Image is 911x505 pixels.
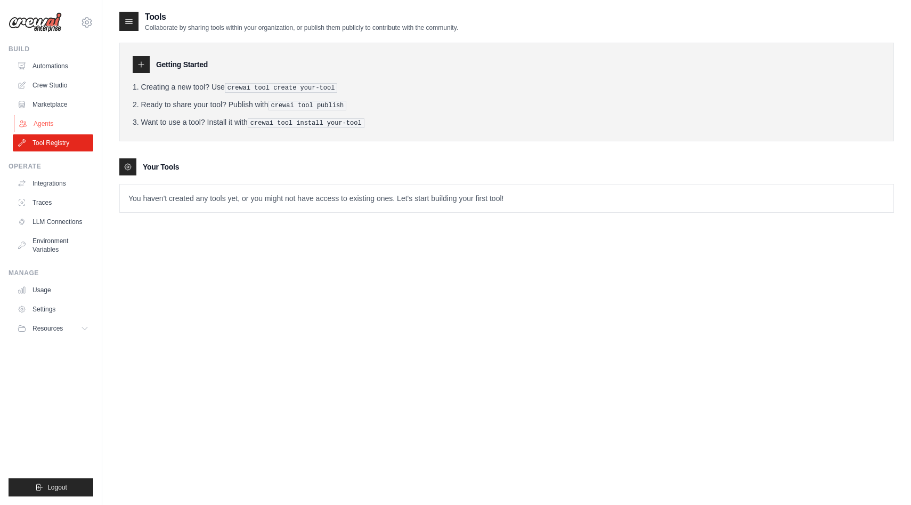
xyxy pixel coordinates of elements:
[9,478,93,496] button: Logout
[9,162,93,171] div: Operate
[13,233,93,258] a: Environment Variables
[145,11,458,23] h2: Tools
[13,320,93,337] button: Resources
[143,162,179,172] h3: Your Tools
[13,213,93,230] a: LLM Connections
[133,117,881,128] li: Want to use a tool? Install it with
[13,194,93,211] a: Traces
[269,101,347,110] pre: crewai tool publish
[13,96,93,113] a: Marketplace
[13,282,93,299] a: Usage
[13,134,93,151] a: Tool Registry
[13,58,93,75] a: Automations
[9,45,93,53] div: Build
[133,82,881,93] li: Creating a new tool? Use
[14,115,94,132] a: Agents
[156,59,208,70] h3: Getting Started
[32,324,63,333] span: Resources
[13,301,93,318] a: Settings
[120,185,893,212] p: You haven't created any tools yet, or you might not have access to existing ones. Let's start bui...
[225,83,338,93] pre: crewai tool create your-tool
[9,12,62,33] img: Logo
[9,269,93,277] div: Manage
[47,483,67,492] span: Logout
[13,175,93,192] a: Integrations
[13,77,93,94] a: Crew Studio
[145,23,458,32] p: Collaborate by sharing tools within your organization, or publish them publicly to contribute wit...
[133,99,881,110] li: Ready to share your tool? Publish with
[248,118,364,128] pre: crewai tool install your-tool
